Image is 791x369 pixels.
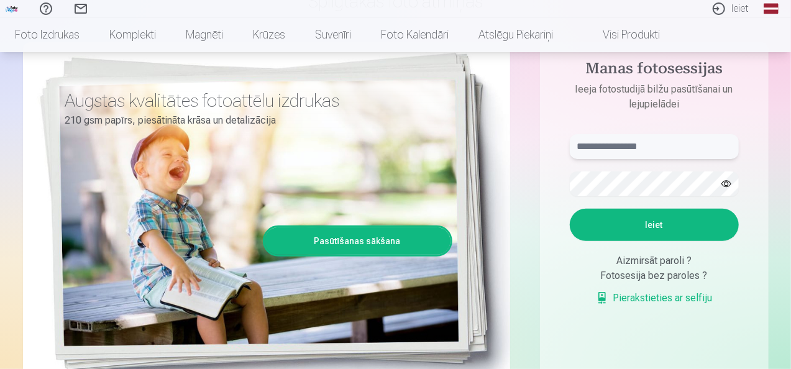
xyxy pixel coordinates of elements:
[5,5,19,12] img: /fa1
[596,291,713,306] a: Pierakstieties ar selfiju
[557,60,751,82] h4: Manas fotosessijas
[265,227,450,255] a: Pasūtīšanas sākšana
[464,17,568,52] a: Atslēgu piekariņi
[557,82,751,112] p: Ieeja fotostudijā bilžu pasūtīšanai un lejupielādei
[570,268,739,283] div: Fotosesija bez paroles ?
[366,17,464,52] a: Foto kalendāri
[65,112,443,129] p: 210 gsm papīrs, piesātināta krāsa un detalizācija
[65,89,443,112] h3: Augstas kvalitātes fotoattēlu izdrukas
[171,17,238,52] a: Magnēti
[568,17,675,52] a: Visi produkti
[300,17,366,52] a: Suvenīri
[94,17,171,52] a: Komplekti
[238,17,300,52] a: Krūzes
[570,209,739,241] button: Ieiet
[570,253,739,268] div: Aizmirsāt paroli ?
